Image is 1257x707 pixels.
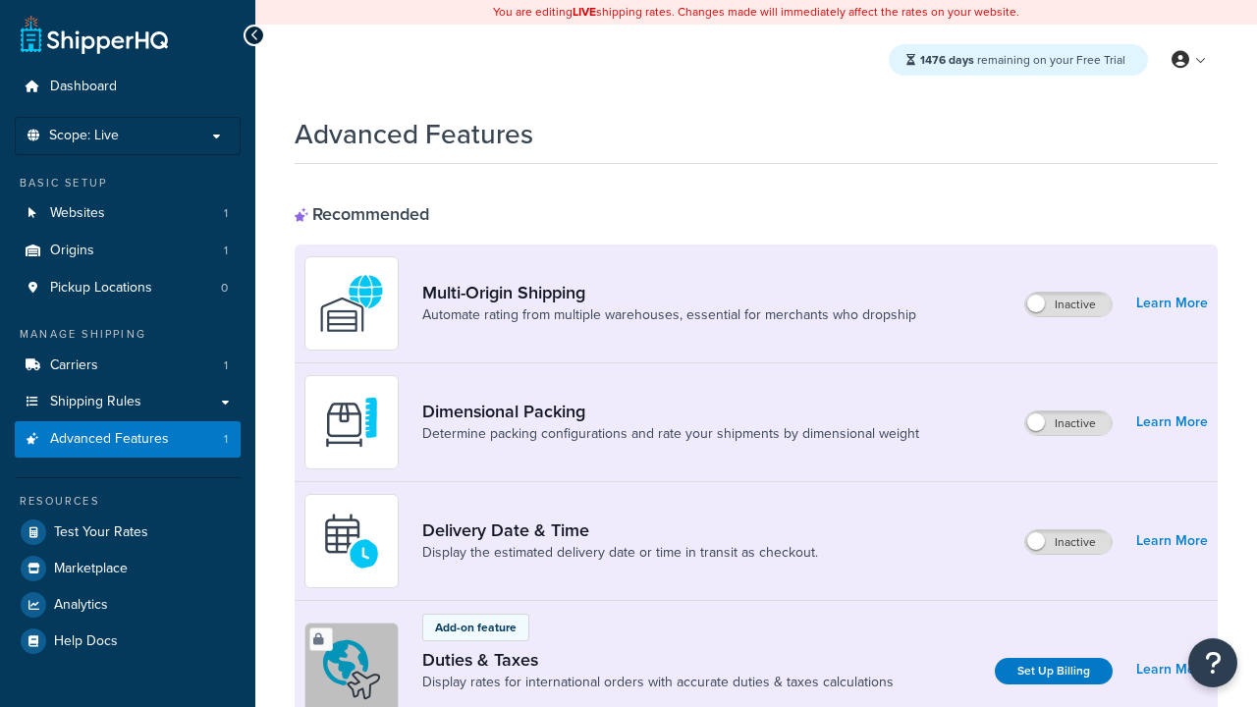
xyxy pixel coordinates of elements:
[15,233,241,269] a: Origins1
[15,515,241,550] a: Test Your Rates
[54,633,118,650] span: Help Docs
[15,348,241,384] li: Carriers
[15,421,241,458] li: Advanced Features
[15,326,241,343] div: Manage Shipping
[50,79,117,95] span: Dashboard
[1025,530,1112,554] label: Inactive
[54,524,148,541] span: Test Your Rates
[317,388,386,457] img: DTVBYsAAAAAASUVORK5CYII=
[317,269,386,338] img: WatD5o0RtDAAAAAElFTkSuQmCC
[50,205,105,222] span: Websites
[573,3,596,21] b: LIVE
[15,195,241,232] a: Websites1
[49,128,119,144] span: Scope: Live
[221,280,228,297] span: 0
[995,658,1113,684] a: Set Up Billing
[50,394,141,410] span: Shipping Rules
[15,551,241,586] a: Marketplace
[435,619,517,636] p: Add-on feature
[50,243,94,259] span: Origins
[422,673,894,692] a: Display rates for international orders with accurate duties & taxes calculations
[1136,656,1208,683] a: Learn More
[50,280,152,297] span: Pickup Locations
[1188,638,1237,687] button: Open Resource Center
[295,115,533,153] h1: Advanced Features
[15,195,241,232] li: Websites
[1025,411,1112,435] label: Inactive
[422,649,894,671] a: Duties & Taxes
[15,624,241,659] a: Help Docs
[15,493,241,510] div: Resources
[15,175,241,191] div: Basic Setup
[1136,408,1208,436] a: Learn More
[1025,293,1112,316] label: Inactive
[224,431,228,448] span: 1
[15,233,241,269] li: Origins
[422,282,916,303] a: Multi-Origin Shipping
[54,561,128,577] span: Marketplace
[15,270,241,306] a: Pickup Locations0
[15,384,241,420] a: Shipping Rules
[422,424,919,444] a: Determine packing configurations and rate your shipments by dimensional weight
[54,597,108,614] span: Analytics
[295,203,429,225] div: Recommended
[1136,290,1208,317] a: Learn More
[422,401,919,422] a: Dimensional Packing
[317,507,386,575] img: gfkeb5ejjkALwAAAABJRU5ErkJggg==
[422,305,916,325] a: Automate rating from multiple warehouses, essential for merchants who dropship
[15,270,241,306] li: Pickup Locations
[15,587,241,623] a: Analytics
[224,357,228,374] span: 1
[224,243,228,259] span: 1
[50,431,169,448] span: Advanced Features
[1136,527,1208,555] a: Learn More
[15,69,241,105] a: Dashboard
[50,357,98,374] span: Carriers
[15,348,241,384] a: Carriers1
[15,421,241,458] a: Advanced Features1
[920,51,1125,69] span: remaining on your Free Trial
[422,543,818,563] a: Display the estimated delivery date or time in transit as checkout.
[422,519,818,541] a: Delivery Date & Time
[224,205,228,222] span: 1
[920,51,974,69] strong: 1476 days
